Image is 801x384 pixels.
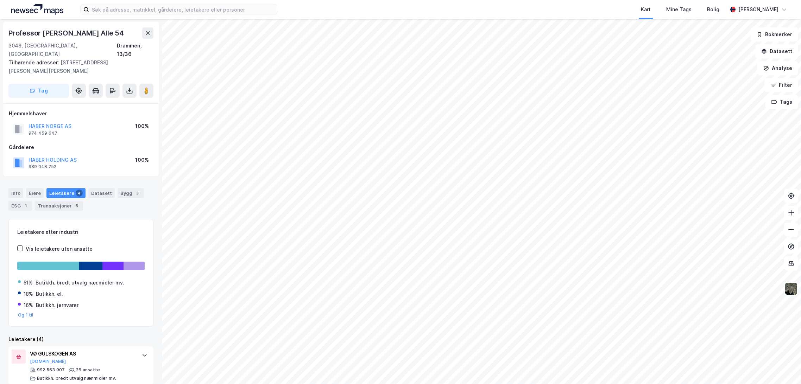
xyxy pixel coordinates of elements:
button: Datasett [755,44,798,58]
div: 51% [24,279,33,287]
img: logo.a4113a55bc3d86da70a041830d287a7e.svg [11,4,63,15]
div: Datasett [88,188,115,198]
div: Transaksjoner [35,201,83,211]
div: VØ GULSKOGEN AS [30,350,135,358]
button: Filter [764,78,798,92]
div: Butikkh. jernvarer [36,301,78,309]
div: 100% [135,156,149,164]
span: Tilhørende adresser: [8,59,61,65]
button: Tags [765,95,798,109]
iframe: Chat Widget [766,350,801,384]
div: 974 459 647 [29,130,57,136]
div: Vis leietakere uten ansatte [26,245,93,253]
div: Kontrollprogram for chat [766,350,801,384]
div: Bolig [707,5,719,14]
div: [STREET_ADDRESS][PERSON_NAME][PERSON_NAME] [8,58,148,75]
div: Drammen, 13/36 [117,41,153,58]
button: [DOMAIN_NAME] [30,359,66,364]
div: Bygg [118,188,144,198]
img: 9k= [784,282,798,295]
div: Kart [641,5,651,14]
div: 4 [76,190,83,197]
button: Tag [8,84,69,98]
div: Leietakere [46,188,86,198]
div: Professor [PERSON_NAME] Alle 54 [8,27,125,39]
div: Eiere [26,188,44,198]
div: Info [8,188,23,198]
div: 100% [135,122,149,130]
div: 3 [134,190,141,197]
div: Butikkh. el. [36,290,63,298]
div: ESG [8,201,32,211]
div: 3048, [GEOGRAPHIC_DATA], [GEOGRAPHIC_DATA] [8,41,117,58]
div: 989 048 252 [29,164,56,169]
div: 26 ansatte [76,367,100,373]
div: Leietakere (4) [8,335,153,344]
div: Gårdeiere [9,143,153,152]
div: 16% [24,301,33,309]
button: Bokmerker [751,27,798,41]
div: 1 [22,202,29,209]
button: Og 1 til [18,312,33,318]
div: Leietakere etter industri [17,228,145,236]
div: 5 [73,202,80,209]
div: Butikkh. bredt utvalg nær.midler mv. [36,279,124,287]
div: 992 563 907 [37,367,65,373]
div: [PERSON_NAME] [738,5,778,14]
button: Analyse [757,61,798,75]
input: Søk på adresse, matrikkel, gårdeiere, leietakere eller personer [89,4,277,15]
div: 18% [24,290,33,298]
div: Mine Tags [666,5,692,14]
div: Hjemmelshaver [9,109,153,118]
div: Butikkh. bredt utvalg nær.midler mv. [37,376,116,381]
